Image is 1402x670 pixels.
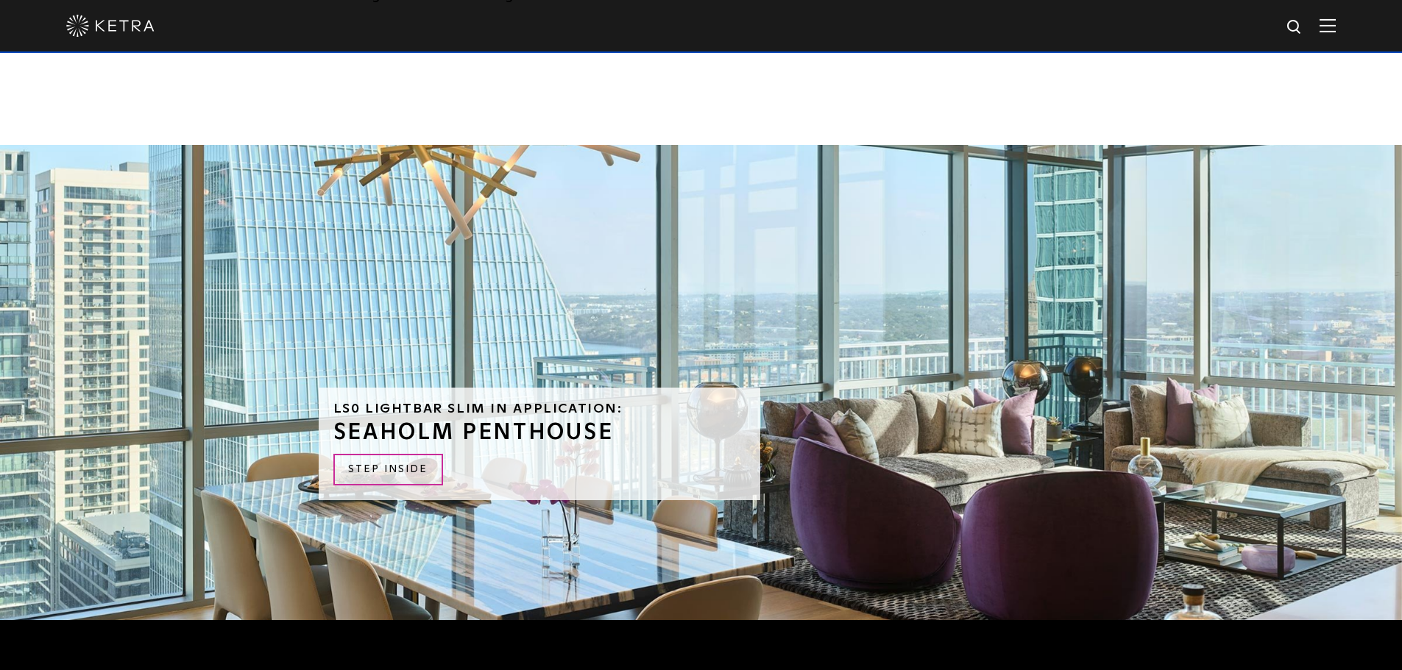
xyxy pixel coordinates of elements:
[1286,18,1304,37] img: search icon
[66,15,155,37] img: ketra-logo-2019-white
[333,454,443,485] a: STEP INSIDE
[333,402,746,416] h6: LS0 Lightbar Slim in Application:
[333,421,746,443] h3: SEAHOLM PENTHOUSE
[1320,18,1336,32] img: Hamburger%20Nav.svg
